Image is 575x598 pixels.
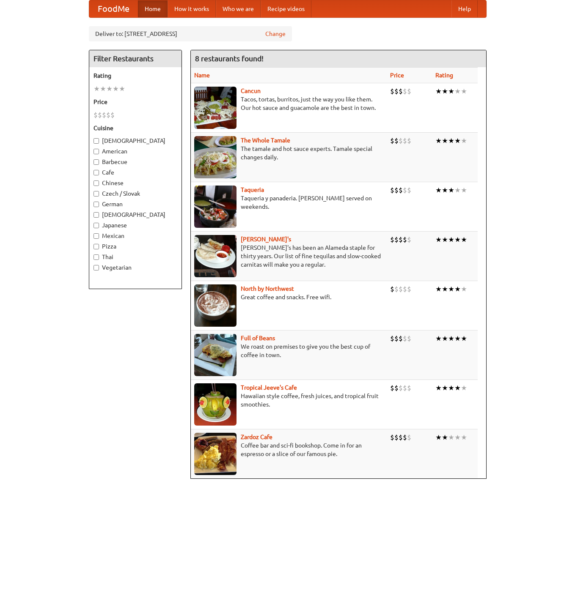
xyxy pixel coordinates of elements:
[435,334,442,343] li: ★
[390,87,394,96] li: $
[435,433,442,442] li: ★
[89,0,138,17] a: FoodMe
[442,87,448,96] li: ★
[168,0,216,17] a: How it works
[403,235,407,244] li: $
[94,98,177,106] h5: Price
[195,55,264,63] ng-pluralize: 8 restaurants found!
[98,110,102,120] li: $
[94,168,177,177] label: Cafe
[442,334,448,343] li: ★
[394,383,399,393] li: $
[94,221,177,229] label: Japanese
[394,235,399,244] li: $
[435,186,442,195] li: ★
[194,441,383,458] p: Coffee bar and sci-fi bookshop. Come in for an espresso or a slice of our famous pie.
[461,383,467,393] li: ★
[94,202,99,207] input: German
[194,334,237,376] img: beans.jpg
[448,186,454,195] li: ★
[399,433,403,442] li: $
[216,0,261,17] a: Who we are
[435,284,442,294] li: ★
[110,110,115,120] li: $
[390,186,394,195] li: $
[94,189,177,198] label: Czech / Slovak
[448,334,454,343] li: ★
[403,87,407,96] li: $
[194,383,237,426] img: jeeves.jpg
[461,136,467,145] li: ★
[448,383,454,393] li: ★
[89,26,292,41] div: Deliver to: [STREET_ADDRESS]
[241,236,291,243] a: [PERSON_NAME]'s
[390,433,394,442] li: $
[403,433,407,442] li: $
[407,186,411,195] li: $
[461,433,467,442] li: ★
[94,124,177,132] h5: Cuisine
[454,186,461,195] li: ★
[241,87,261,94] a: Cancun
[94,232,177,240] label: Mexican
[241,137,290,144] a: The Whole Tamale
[454,334,461,343] li: ★
[435,87,442,96] li: ★
[94,212,99,218] input: [DEMOGRAPHIC_DATA]
[442,383,448,393] li: ★
[194,145,383,161] p: The tamale and hot sauce experts. Tamale special changes daily.
[407,284,411,294] li: $
[241,384,297,391] b: Tropical Jeeve's Cafe
[403,186,407,195] li: $
[94,179,177,187] label: Chinese
[94,138,99,144] input: [DEMOGRAPHIC_DATA]
[261,0,311,17] a: Recipe videos
[399,235,403,244] li: $
[94,200,177,208] label: German
[100,84,106,93] li: ★
[399,136,403,145] li: $
[138,0,168,17] a: Home
[94,110,98,120] li: $
[390,383,394,393] li: $
[454,433,461,442] li: ★
[390,136,394,145] li: $
[403,284,407,294] li: $
[461,235,467,244] li: ★
[435,136,442,145] li: ★
[194,342,383,359] p: We roast on premises to give you the best cup of coffee in town.
[94,159,99,165] input: Barbecue
[390,235,394,244] li: $
[241,186,264,193] b: Taqueria
[94,244,99,249] input: Pizza
[94,170,99,175] input: Cafe
[407,383,411,393] li: $
[403,334,407,343] li: $
[394,136,399,145] li: $
[241,434,272,440] a: Zardoz Cafe
[448,433,454,442] li: ★
[407,235,411,244] li: $
[241,285,294,292] a: North by Northwest
[442,235,448,244] li: ★
[390,334,394,343] li: $
[390,284,394,294] li: $
[407,87,411,96] li: $
[94,210,177,219] label: [DEMOGRAPHIC_DATA]
[461,334,467,343] li: ★
[442,186,448,195] li: ★
[106,84,113,93] li: ★
[390,72,404,79] a: Price
[399,186,403,195] li: $
[94,191,99,197] input: Czech / Slovak
[454,87,461,96] li: ★
[403,383,407,393] li: $
[448,87,454,96] li: ★
[451,0,478,17] a: Help
[454,136,461,145] li: ★
[94,147,177,156] label: American
[394,186,399,195] li: $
